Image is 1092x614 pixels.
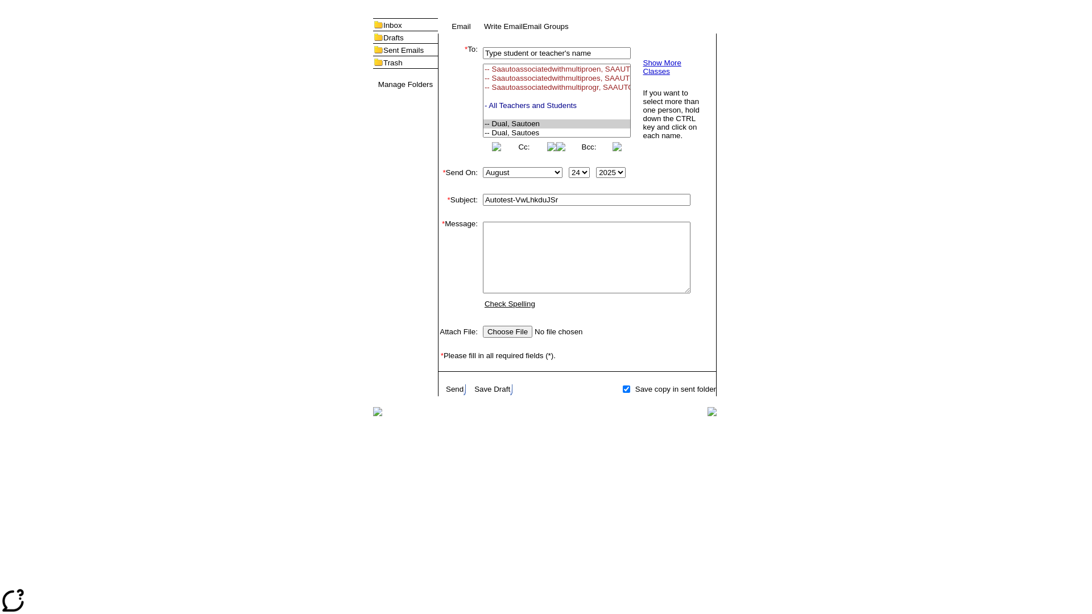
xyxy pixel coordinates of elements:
a: Manage Folders [378,80,433,89]
img: folder_icon.gif [373,44,383,56]
a: Email [452,22,470,31]
img: spacer.gif [439,372,447,380]
td: Attach File: [439,323,478,340]
a: Cc: [518,143,530,151]
td: Subject: [439,192,478,208]
img: table_footer_left.gif [373,407,382,416]
a: Show More Classes [643,59,681,76]
td: Please fill in all required fields (*). [439,351,716,360]
img: folder_icon.gif [373,56,383,68]
td: If you want to select more than one person, hold down the CTRL key and click on each name. [643,88,707,140]
img: button_right.png [547,142,556,151]
img: button_left.png [556,142,565,151]
img: spacer.gif [439,371,439,372]
a: Sent Emails [383,46,424,55]
a: Check Spelling [485,300,535,308]
a: Bcc: [582,143,597,151]
a: Trash [383,59,403,67]
img: spacer.gif [439,381,440,383]
img: spacer.gif [439,180,450,192]
a: Drafts [383,34,404,42]
option: -- Saautoassociatedwithmultiproen, SAAUTOASSOCIATEDWITHMULTIPROGRAMEN [483,65,630,74]
img: folder_icon.gif [373,19,383,31]
a: Save Draft [474,385,510,393]
a: Inbox [383,21,402,30]
option: -- Saautoassociatedwithmultiproes, SAAUTOASSOCIATEDWITHMULTIPROGRAMES [483,74,630,83]
td: Message: [439,219,478,312]
img: spacer.gif [439,208,450,219]
td: Save copy in sent folder [632,383,716,395]
img: button_left.png [492,142,501,151]
option: -- Saautoassociatedwithmultiprogr, SAAUTOASSOCIATEDWITHMULTIPROGRAMCLA [483,83,630,92]
img: spacer.gif [439,395,440,396]
img: spacer.gif [478,97,481,102]
img: table_footer_right.gif [708,407,717,416]
a: Email Groups [523,22,569,31]
option: - All Teachers and Students [483,101,630,110]
img: spacer.gif [439,380,440,381]
option: -- Dual, Sautoes [483,128,630,138]
td: To: [439,45,478,153]
a: Send [446,385,464,393]
img: spacer.gif [439,153,450,165]
a: Write Email [484,22,523,31]
img: folder_icon.gif [373,31,383,43]
img: spacer.gif [439,312,450,323]
td: Send On: [439,165,478,180]
img: spacer.gif [439,388,441,390]
img: spacer.gif [439,360,450,371]
img: black_spacer.gif [438,396,717,397]
option: -- Dual, Sautoen [483,119,630,128]
img: spacer.gif [439,340,450,351]
img: button_right.png [613,142,622,151]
